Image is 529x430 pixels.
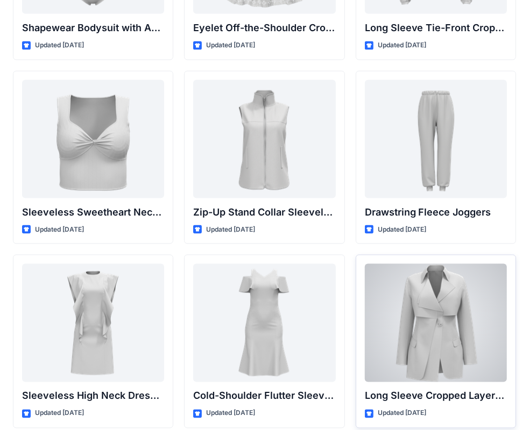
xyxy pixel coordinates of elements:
p: Shapewear Bodysuit with Adjustable Straps [22,20,164,35]
p: Long Sleeve Tie-Front Cropped Shrug [365,20,507,35]
p: Drawstring Fleece Joggers [365,205,507,220]
p: Updated [DATE] [206,40,255,51]
p: Updated [DATE] [206,224,255,235]
a: Long Sleeve Cropped Layered Blazer Dress [365,264,507,382]
a: Drawstring Fleece Joggers [365,80,507,198]
a: Zip-Up Stand Collar Sleeveless Vest [193,80,335,198]
p: Updated [DATE] [35,40,84,51]
a: Cold-Shoulder Flutter Sleeve Midi Dress [193,264,335,382]
p: Zip-Up Stand Collar Sleeveless Vest [193,205,335,220]
p: Updated [DATE] [378,40,427,51]
p: Long Sleeve Cropped Layered Blazer Dress [365,389,507,404]
p: Sleeveless Sweetheart Neck Twist-Front Crop Top [22,205,164,220]
p: Eyelet Off-the-Shoulder Crop Top with Ruffle Straps [193,20,335,35]
p: Sleeveless High Neck Dress with Front Ruffle [22,389,164,404]
p: Updated [DATE] [206,408,255,419]
a: Sleeveless High Neck Dress with Front Ruffle [22,264,164,382]
a: Sleeveless Sweetheart Neck Twist-Front Crop Top [22,80,164,198]
p: Updated [DATE] [378,224,427,235]
p: Updated [DATE] [35,224,84,235]
p: Updated [DATE] [35,408,84,419]
p: Cold-Shoulder Flutter Sleeve Midi Dress [193,389,335,404]
p: Updated [DATE] [378,408,427,419]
